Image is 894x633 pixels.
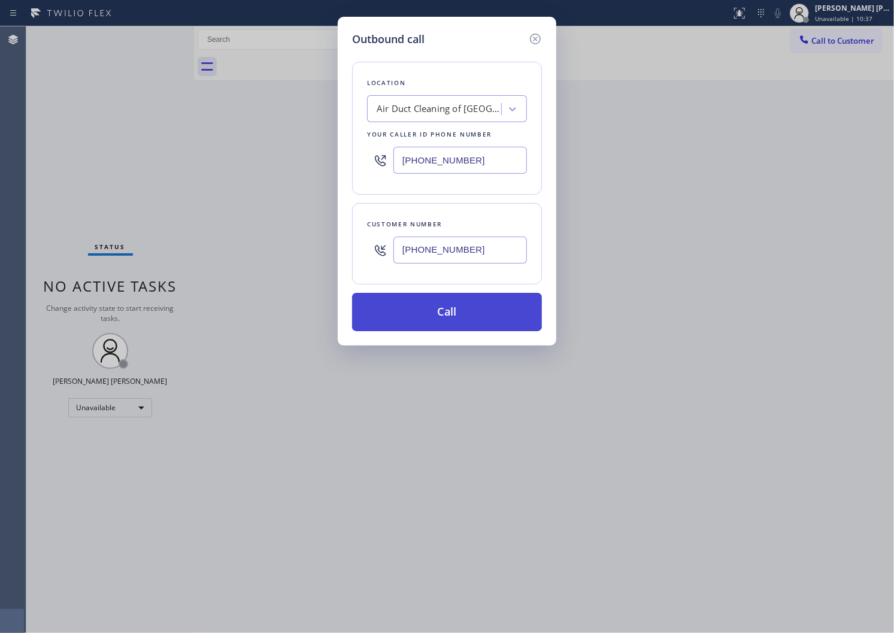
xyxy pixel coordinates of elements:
input: (123) 456-7890 [393,147,527,174]
input: (123) 456-7890 [393,237,527,264]
h5: Outbound call [352,31,425,47]
div: Location [367,77,527,89]
div: Air Duct Cleaning of [GEOGRAPHIC_DATA] [377,102,502,116]
div: Your caller id phone number [367,128,527,141]
div: Customer number [367,218,527,231]
button: Call [352,293,542,331]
